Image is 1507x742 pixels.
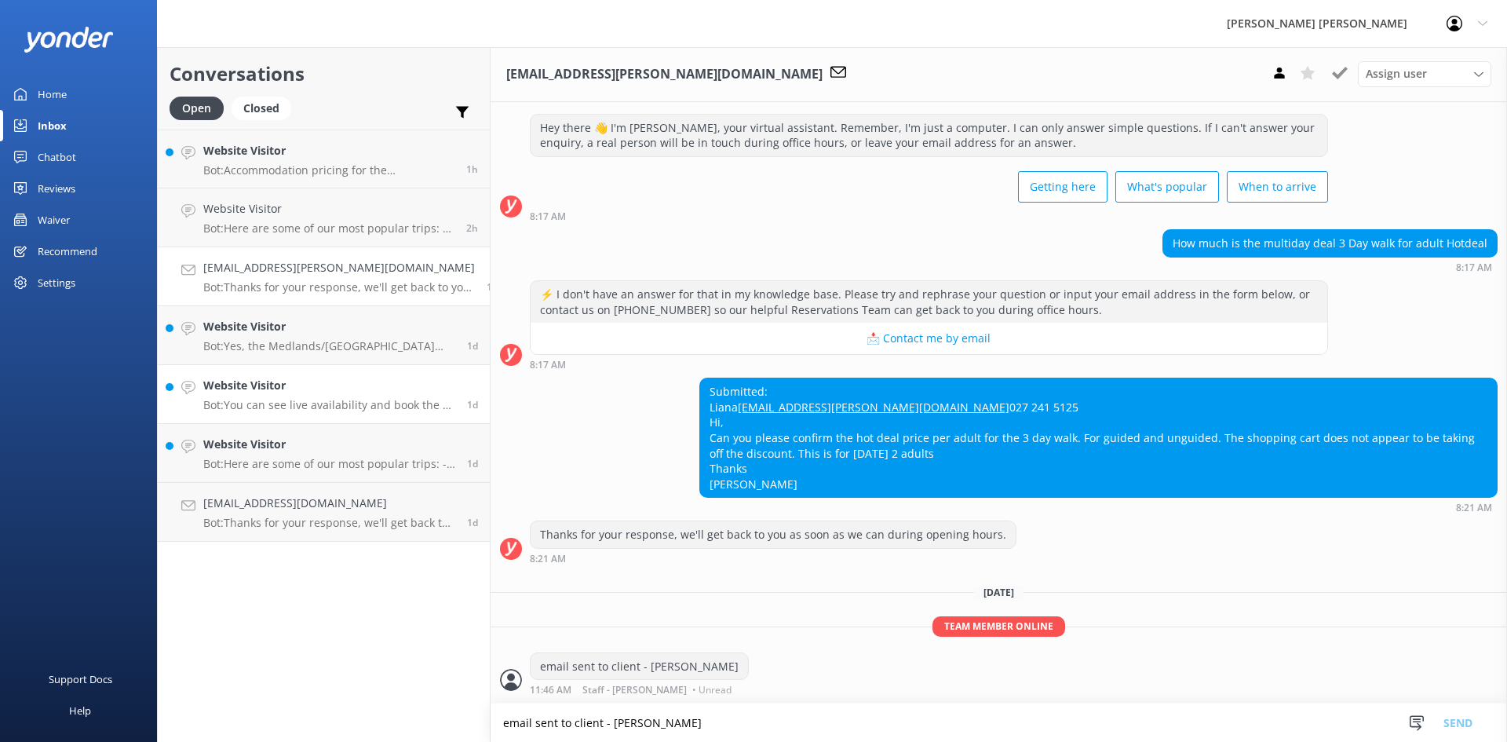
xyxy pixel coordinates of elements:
div: Settings [38,267,75,298]
div: Sep 10 2025 11:46am (UTC +12:00) Pacific/Auckland [530,684,749,695]
a: [EMAIL_ADDRESS][DOMAIN_NAME]Bot:Thanks for your response, we'll get back to you as soon as we can... [158,483,490,542]
h4: Website Visitor [203,436,455,453]
div: Help [69,695,91,726]
button: When to arrive [1227,171,1328,203]
span: Sep 09 2025 12:43am (UTC +12:00) Pacific/Auckland [467,516,478,529]
div: Hey there 👋 I'm [PERSON_NAME], your virtual assistant. Remember, I'm just a computer. I can only ... [531,115,1327,156]
h4: Website Visitor [203,318,455,335]
div: ⚡ I don't have an answer for that in my knowledge base. Please try and rephrase your question or ... [531,281,1327,323]
a: Website VisitorBot:Accommodation pricing for the [PERSON_NAME] self-guided walk is based on twin-... [158,130,490,188]
strong: 8:17 AM [1456,263,1492,272]
h3: [EMAIL_ADDRESS][PERSON_NAME][DOMAIN_NAME] [506,64,823,85]
div: Home [38,79,67,110]
p: Bot: You can see live availability and book the 5 Day Guided Walk online at [URL][DOMAIN_NAME]. [203,398,455,412]
span: • Unread [692,685,732,695]
a: [EMAIL_ADDRESS][PERSON_NAME][DOMAIN_NAME] [738,400,1009,415]
a: Website VisitorBot:Here are some of our most popular trips: - Our most popular multiday trip is t... [158,424,490,483]
a: Closed [232,99,299,116]
a: Website VisitorBot:You can see live availability and book the 5 Day Guided Walk online at [URL][D... [158,365,490,424]
span: Sep 10 2025 09:44am (UTC +12:00) Pacific/Auckland [466,221,478,235]
div: Sep 09 2025 08:17am (UTC +12:00) Pacific/Auckland [530,359,1328,370]
div: Closed [232,97,291,120]
span: Staff - [PERSON_NAME] [582,685,687,695]
h4: Website Visitor [203,377,455,394]
div: Chatbot [38,141,76,173]
h4: Website Visitor [203,142,454,159]
a: [EMAIL_ADDRESS][PERSON_NAME][DOMAIN_NAME]Bot:Thanks for your response, we'll get back to you as s... [158,247,490,306]
span: [DATE] [974,586,1024,599]
strong: 8:17 AM [530,360,566,370]
img: yonder-white-logo.png [24,27,114,53]
button: What's popular [1115,171,1219,203]
button: 📩 Contact me by email [531,323,1327,354]
h4: Website Visitor [203,200,454,217]
div: Inbox [38,110,67,141]
span: Sep 10 2025 10:29am (UTC +12:00) Pacific/Auckland [466,163,478,176]
p: Bot: Here are some of our most popular trips: - Our most popular multiday trip is the 3-Day Kayak... [203,457,455,471]
div: Sep 09 2025 08:17am (UTC +12:00) Pacific/Auckland [530,210,1328,221]
h4: [EMAIL_ADDRESS][DOMAIN_NAME] [203,495,455,512]
strong: 8:17 AM [530,212,566,221]
p: Bot: Thanks for your response, we'll get back to you as soon as we can during opening hours. [203,516,455,530]
span: Sep 09 2025 08:21am (UTC +12:00) Pacific/Auckland [487,280,498,294]
div: Support Docs [49,663,112,695]
p: Bot: Here are some of our most popular trips: - Our most popular multiday trip is the 3-Day Kayak... [203,221,454,236]
p: Bot: Thanks for your response, we'll get back to you as soon as we can during opening hours. [203,280,475,294]
span: Assign user [1366,65,1427,82]
span: Team member online [932,616,1065,636]
div: Assign User [1358,61,1491,86]
h4: [EMAIL_ADDRESS][PERSON_NAME][DOMAIN_NAME] [203,259,475,276]
div: Open [170,97,224,120]
button: Getting here [1018,171,1107,203]
div: Reviews [38,173,75,204]
div: Sep 09 2025 08:21am (UTC +12:00) Pacific/Auckland [530,553,1016,564]
p: Bot: Yes, the Medlands/[GEOGRAPHIC_DATA] Trip #2 operates all year and you can choose to depart o... [203,339,455,353]
strong: 11:46 AM [530,685,571,695]
a: Website VisitorBot:Yes, the Medlands/[GEOGRAPHIC_DATA] Trip #2 operates all year and you can choo... [158,306,490,365]
div: Recommend [38,236,97,267]
span: Sep 09 2025 07:15am (UTC +12:00) Pacific/Auckland [467,339,478,353]
div: Waiver [38,204,70,236]
strong: 8:21 AM [530,554,566,564]
div: Sep 09 2025 08:17am (UTC +12:00) Pacific/Auckland [1162,261,1498,272]
div: Submitted: Liana 027 241 5125 Hi, Can you please confirm the hot deal price per adult for the 3 d... [700,378,1497,497]
div: email sent to client - [PERSON_NAME] [531,653,748,680]
strong: 8:21 AM [1456,503,1492,513]
a: Open [170,99,232,116]
span: Sep 09 2025 06:37am (UTC +12:00) Pacific/Auckland [467,398,478,411]
div: How much is the multiday deal 3 Day walk for adult Hotdeal [1163,230,1497,257]
a: Website VisitorBot:Here are some of our most popular trips: - Our most popular multiday trip is t... [158,188,490,247]
span: Sep 09 2025 05:12am (UTC +12:00) Pacific/Auckland [467,457,478,470]
div: Sep 09 2025 08:21am (UTC +12:00) Pacific/Auckland [699,502,1498,513]
h2: Conversations [170,59,478,89]
p: Bot: Accommodation pricing for the [PERSON_NAME] self-guided walk is based on twin-share, with no... [203,163,454,177]
div: Thanks for your response, we'll get back to you as soon as we can during opening hours. [531,521,1016,548]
